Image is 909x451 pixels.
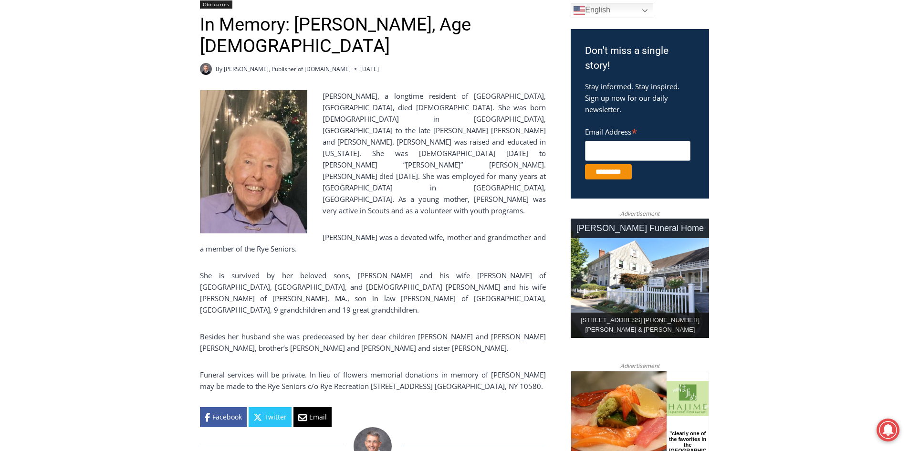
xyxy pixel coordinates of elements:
img: Obituary - Margaret W. Amendola [200,90,307,233]
a: English [571,3,653,18]
p: [PERSON_NAME], a longtime resident of [GEOGRAPHIC_DATA], [GEOGRAPHIC_DATA], died [DEMOGRAPHIC_DAT... [200,90,546,216]
label: Email Address [585,122,690,139]
p: Besides her husband she was predeceased by her dear children [PERSON_NAME] and [PERSON_NAME] [PER... [200,331,546,354]
time: [DATE] [360,64,379,73]
p: Funeral services will be private. In lieu of flowers memorial donations in memory of [PERSON_NAME... [200,369,546,392]
span: By [216,64,222,73]
div: [STREET_ADDRESS] [PHONE_NUMBER] [PERSON_NAME] & [PERSON_NAME] [571,313,709,338]
a: Email [293,407,332,427]
span: Advertisement [611,209,669,218]
a: Intern @ [DOMAIN_NAME] [230,93,462,119]
div: [PERSON_NAME] Funeral Home [571,219,709,238]
p: She is survived by her beloved sons, [PERSON_NAME] and his wife [PERSON_NAME] of [GEOGRAPHIC_DATA... [200,270,546,315]
a: [PERSON_NAME], Publisher of [DOMAIN_NAME] [224,65,351,73]
span: Advertisement [611,361,669,370]
span: Open Tues. - Sun. [PHONE_NUMBER] [3,98,94,135]
a: Facebook [200,407,247,427]
img: en [574,5,585,16]
p: [PERSON_NAME] was a devoted wife, mother and grandmother and a member of the Rye Seniors. [200,231,546,254]
p: Stay informed. Stay inspired. Sign up now for our daily newsletter. [585,81,695,115]
div: "The first chef I interviewed talked about coming to [GEOGRAPHIC_DATA] from [GEOGRAPHIC_DATA] in ... [241,0,451,93]
a: Open Tues. - Sun. [PHONE_NUMBER] [0,96,96,119]
span: Intern @ [DOMAIN_NAME] [250,95,442,116]
h1: In Memory: [PERSON_NAME], Age [DEMOGRAPHIC_DATA] [200,14,546,57]
div: "clearly one of the favorites in the [GEOGRAPHIC_DATA] neighborhood" [98,60,136,114]
a: Twitter [249,407,292,427]
a: Obituaries [200,0,232,9]
a: Author image [200,63,212,75]
h3: Don't miss a single story! [585,43,695,73]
